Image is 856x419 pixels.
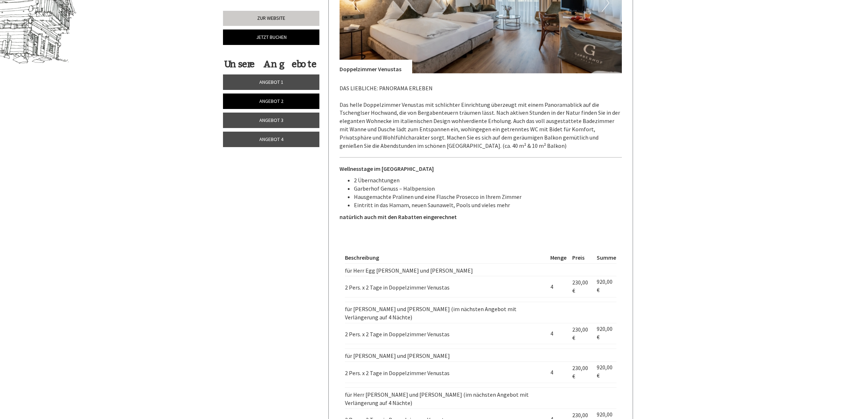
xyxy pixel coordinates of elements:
strong: natürlich auch mit den Rabatten eingerechnet [340,213,457,220]
td: für [PERSON_NAME] und [PERSON_NAME] (im nächsten Angebot mit Verlängerung auf 4 Nächte) [345,302,548,323]
strong: Wellnesstage im [GEOGRAPHIC_DATA] [340,165,434,172]
span: Angebot 2 [259,98,283,104]
th: Summe [594,252,616,263]
li: Garberhof Genuss – Halbpension [354,185,622,193]
td: für [PERSON_NAME] und [PERSON_NAME] [345,349,548,362]
td: 2 Pers. x 2 Tage in Doppelzimmer Venustas [345,323,548,344]
span: 230,00 € [572,326,588,341]
td: 920,00 € [594,276,616,297]
td: für Herr [PERSON_NAME] und [PERSON_NAME] (im nächsten Angebot mit Verlängerung auf 4 Nächte) [345,387,548,409]
th: Menge [547,252,569,263]
td: 4 [547,323,569,344]
td: 920,00 € [594,362,616,383]
td: 4 [547,362,569,383]
div: Doppelzimmer Venustas [340,60,412,73]
li: 2 Übernachtungen [354,176,622,185]
span: Angebot 4 [259,136,283,142]
td: 4 [547,276,569,297]
div: Unsere Angebote [223,58,317,71]
td: 920,00 € [594,323,616,344]
th: Beschreibung [345,252,548,263]
td: 2 Pers. x 2 Tage in Doppelzimmer Venustas [345,362,548,383]
td: 2 Pers. x 2 Tage in Doppelzimmer Venustas [345,276,548,297]
li: Hausgemachte Pralinen und eine Flasche Prosecco in Ihrem Zimmer [354,193,622,201]
span: Angebot 1 [259,79,283,85]
span: 230,00 € [572,279,588,294]
p: DAS LIEBLICHE: PANORAMA ERLEBEN Das helle Doppelzimmer Venustas mit schlichter Einrichtung überze... [340,84,622,150]
span: 230,00 € [572,364,588,380]
span: Angebot 3 [259,117,283,123]
li: Eintritt in das Hamam, neuen Saunawelt, Pools und vieles mehr [354,201,622,209]
a: Jetzt buchen [223,29,319,45]
td: für Herr Egg [PERSON_NAME] und [PERSON_NAME] [345,263,548,276]
a: Zur Website [223,11,319,26]
th: Preis [569,252,594,263]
